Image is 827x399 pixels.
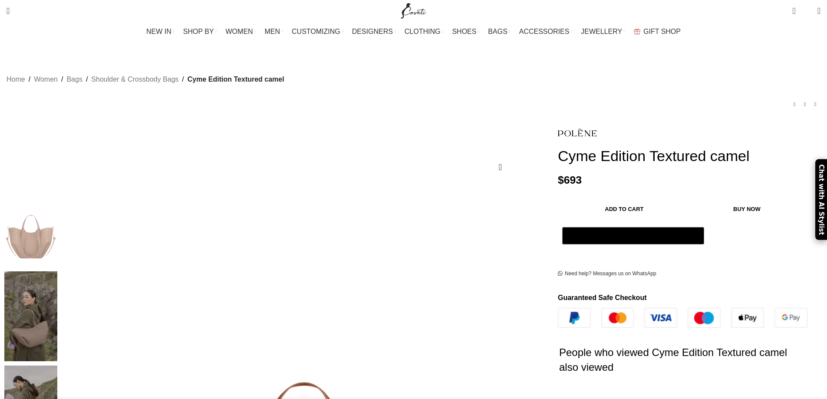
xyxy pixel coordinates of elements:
[4,271,57,362] img: Polene bag
[292,23,343,40] a: CUSTOMIZING
[66,74,82,85] a: Bags
[558,294,647,301] strong: Guaranteed Safe Checkout
[643,27,681,36] span: GIFT SHOP
[452,23,479,40] a: SHOES
[265,27,280,36] span: MEN
[562,200,686,218] button: Add to cart
[558,174,564,186] span: $
[352,23,396,40] a: DESIGNERS
[488,27,507,36] span: BAGS
[558,147,820,165] h1: Cyme Edition Textured camel
[452,27,476,36] span: SHOES
[7,74,284,85] nav: Breadcrumb
[581,27,622,36] span: JEWELLERY
[558,308,807,328] img: guaranteed-safe-checkout-bordered.j
[519,23,573,40] a: ACCESSORIES
[634,23,681,40] a: GIFT SHOP
[34,74,58,85] a: Women
[789,99,800,109] a: Previous product
[558,122,597,143] img: Polene
[558,174,582,186] bdi: 693
[634,29,640,34] img: GiftBag
[292,27,340,36] span: CUSTOMIZING
[352,27,393,36] span: DESIGNERS
[405,27,441,36] span: CLOTHING
[183,23,217,40] a: SHOP BY
[804,9,811,15] span: 0
[7,74,25,85] a: Home
[399,7,428,14] a: Site logo
[788,2,800,20] a: 0
[558,270,656,277] a: Need help? Messages us on WhatsApp
[519,27,570,36] span: ACCESSORIES
[691,200,803,218] button: Buy now
[2,23,825,40] div: Main navigation
[146,27,171,36] span: NEW IN
[560,249,706,253] iframe: Secure express checkout frame
[183,27,214,36] span: SHOP BY
[226,27,253,36] span: WOMEN
[2,2,14,20] a: Search
[146,23,175,40] a: NEW IN
[581,23,625,40] a: JEWELLERY
[810,99,820,109] a: Next product
[4,177,57,267] img: Polene
[226,23,256,40] a: WOMEN
[265,23,283,40] a: MEN
[91,74,178,85] a: Shoulder & Crossbody Bags
[562,227,704,244] button: Pay with GPay
[405,23,444,40] a: CLOTHING
[802,2,811,20] div: My Wishlist
[559,328,809,392] h2: People who viewed Cyme Edition Textured camel also viewed
[793,4,800,11] span: 0
[188,74,284,85] span: Cyme Edition Textured camel
[488,23,510,40] a: BAGS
